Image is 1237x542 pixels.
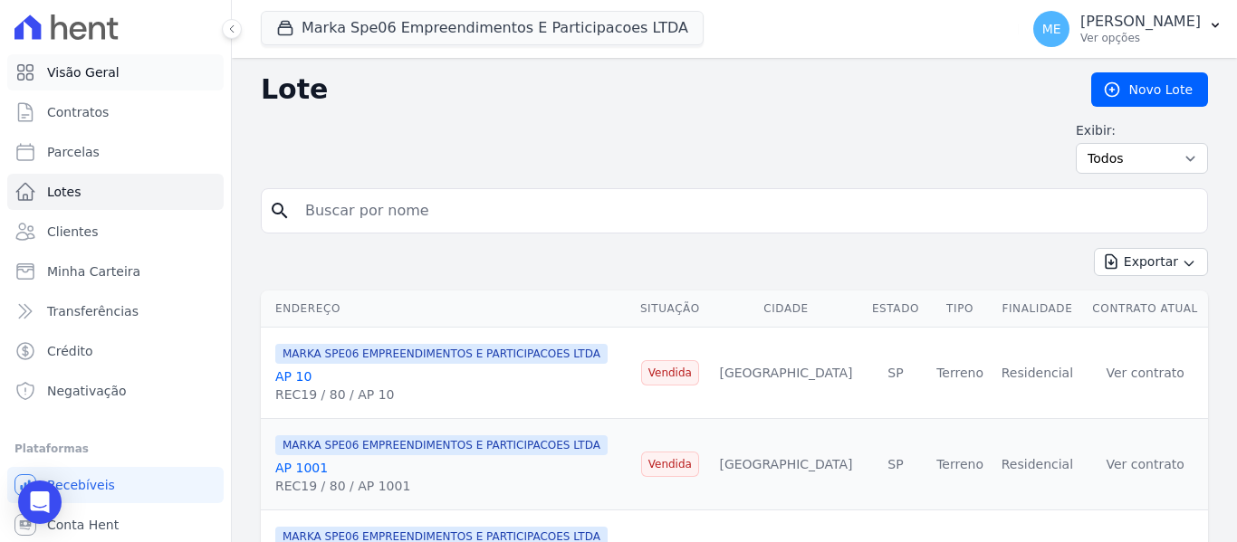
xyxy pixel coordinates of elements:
div: Plataformas [14,438,216,460]
a: Clientes [7,214,224,250]
th: Finalidade [992,290,1083,328]
td: SP [863,328,927,419]
td: [GEOGRAPHIC_DATA] [709,328,864,419]
td: [GEOGRAPHIC_DATA] [709,419,864,510]
th: Endereço [261,290,631,328]
span: Parcelas [47,143,100,161]
p: Ver opções [1080,31,1201,45]
span: Crédito [47,342,93,360]
a: Novo Lote [1091,72,1208,107]
th: Tipo [928,290,992,328]
label: Exibir: [1076,121,1208,139]
span: Clientes [47,223,98,241]
a: Visão Geral [7,54,224,90]
div: REC19 / 80 / AP 10 [275,385,608,404]
a: Contratos [7,94,224,130]
a: Crédito [7,333,224,369]
a: Minha Carteira [7,253,224,290]
td: SP [863,419,927,510]
th: Estado [863,290,927,328]
h2: Lote [261,73,1062,106]
span: Contratos [47,103,109,121]
span: MARKA SPE06 EMPREENDIMENTOS E PARTICIPACOES LTDA [275,435,608,455]
a: Lotes [7,174,224,210]
td: Terreno [928,419,992,510]
div: Open Intercom Messenger [18,480,62,524]
span: Minha Carteira [47,262,140,281]
span: ME [1042,23,1061,35]
a: Transferências [7,293,224,329]
span: Conta Hent [47,516,119,534]
span: MARKA SPE06 EMPREENDIMENTOS E PARTICIPACOES LTDA [275,344,608,364]
span: Recebíveis [47,476,115,494]
input: Buscar por nome [294,193,1200,229]
span: Vendida [641,452,699,477]
span: Lotes [47,183,82,201]
span: Vendida [641,360,699,385]
a: Negativação [7,373,224,409]
span: Negativação [47,382,127,400]
th: Cidade [709,290,864,328]
a: AP 10 [275,369,312,384]
i: search [269,200,291,222]
p: [PERSON_NAME] [1080,13,1201,31]
td: Terreno [928,328,992,419]
td: Residencial [992,419,1083,510]
th: Contrato Atual [1082,290,1208,328]
th: Situação [631,290,709,328]
button: ME [PERSON_NAME] Ver opções [1019,4,1237,54]
button: Exportar [1094,248,1208,276]
td: Residencial [992,328,1083,419]
a: Recebíveis [7,467,224,503]
span: Visão Geral [47,63,120,81]
a: AP 1001 [275,461,328,475]
span: Transferências [47,302,139,320]
button: Marka Spe06 Empreendimentos E Participacoes LTDA [261,11,704,45]
div: REC19 / 80 / AP 1001 [275,477,608,495]
a: Ver contrato [1106,366,1184,380]
a: Ver contrato [1106,457,1184,471]
a: Parcelas [7,134,224,170]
